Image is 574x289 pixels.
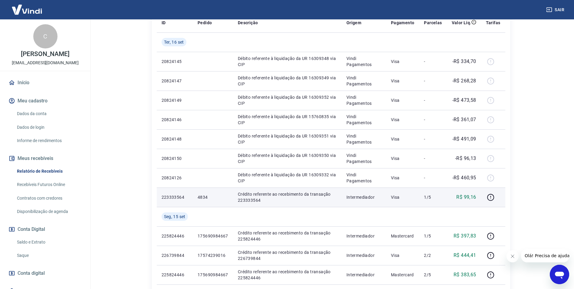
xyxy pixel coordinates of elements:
[238,172,337,184] p: Débito referente à liquidação da UR 16309332 via CIP
[391,233,415,239] p: Mastercard
[424,194,442,200] p: 1/5
[15,108,83,120] a: Dados da conta
[346,233,381,239] p: Intermediador
[346,114,381,126] p: Vindi Pagamentos
[424,252,442,258] p: 2/2
[346,252,381,258] p: Intermediador
[162,175,188,181] p: 20824126
[424,136,442,142] p: -
[346,172,381,184] p: Vindi Pagamentos
[424,20,442,26] p: Parcelas
[424,272,442,278] p: 2/5
[238,230,337,242] p: Crédito referente ao recebimento da transação 225824446
[455,155,476,162] p: -R$ 96,13
[238,191,337,203] p: Crédito referente ao recebimento da transação 223333564
[507,250,519,262] iframe: Fechar mensagem
[424,117,442,123] p: -
[15,249,83,262] a: Saque
[391,155,415,161] p: Visa
[545,4,567,15] button: Sair
[391,97,415,103] p: Visa
[162,117,188,123] p: 20824146
[424,175,442,181] p: -
[15,135,83,147] a: Informe de rendimentos
[424,233,442,239] p: 1/5
[238,114,337,126] p: Débito referente à liquidação da UR 15760835 via CIP
[7,76,83,89] a: Início
[162,58,188,65] p: 20824145
[15,178,83,191] a: Recebíveis Futuros Online
[391,272,415,278] p: Mastercard
[15,165,83,178] a: Relatório de Recebíveis
[162,20,166,26] p: ID
[346,133,381,145] p: Vindi Pagamentos
[15,121,83,134] a: Dados de login
[391,194,415,200] p: Visa
[162,78,188,84] p: 20824147
[198,233,228,239] p: 175690984667
[18,269,45,277] span: Conta digital
[391,78,415,84] p: Visa
[424,58,442,65] p: -
[198,20,212,26] p: Pedido
[238,75,337,87] p: Débito referente à liquidação da UR 16309349 via CIP
[452,135,476,143] p: -R$ 491,09
[162,233,188,239] p: 225824446
[346,20,361,26] p: Origem
[238,20,258,26] p: Descrição
[452,77,476,85] p: -R$ 268,28
[521,249,569,262] iframe: Mensagem da empresa
[452,116,476,123] p: -R$ 361,07
[454,271,476,278] p: R$ 383,65
[452,174,476,181] p: -R$ 460,95
[424,155,442,161] p: -
[424,97,442,103] p: -
[550,265,569,284] iframe: Botão para abrir a janela de mensagens
[391,20,415,26] p: Pagamento
[452,20,471,26] p: Valor Líq.
[346,75,381,87] p: Vindi Pagamentos
[238,269,337,281] p: Crédito referente ao recebimento da transação 225824446
[391,117,415,123] p: Visa
[198,272,228,278] p: 175690984667
[164,39,184,45] span: Ter, 16 set
[346,272,381,278] p: Intermediador
[7,0,47,19] img: Vindi
[15,192,83,204] a: Contratos com credores
[456,194,476,201] p: R$ 99,16
[391,136,415,142] p: Visa
[164,214,185,220] span: Seg, 15 set
[454,252,476,259] p: R$ 444,41
[12,60,79,66] p: [EMAIL_ADDRESS][DOMAIN_NAME]
[238,133,337,145] p: Débito referente à liquidação da UR 16309351 via CIP
[33,24,57,48] div: C
[162,136,188,142] p: 20824148
[452,97,476,104] p: -R$ 473,58
[454,232,476,240] p: R$ 397,83
[346,94,381,106] p: Vindi Pagamentos
[7,267,83,280] a: Conta digital
[346,55,381,68] p: Vindi Pagamentos
[162,252,188,258] p: 226739844
[7,94,83,108] button: Meu cadastro
[391,175,415,181] p: Visa
[7,152,83,165] button: Meus recebíveis
[15,205,83,218] a: Disponibilização de agenda
[238,249,337,261] p: Crédito referente ao recebimento da transação 226739844
[486,20,500,26] p: Tarifas
[198,252,228,258] p: 17574239016
[162,97,188,103] p: 20824149
[15,236,83,248] a: Saldo e Extrato
[162,272,188,278] p: 225824446
[162,155,188,161] p: 20824150
[391,58,415,65] p: Visa
[162,194,188,200] p: 223333564
[198,194,228,200] p: 4834
[21,51,69,57] p: [PERSON_NAME]
[391,252,415,258] p: Visa
[238,55,337,68] p: Débito referente à liquidação da UR 16309348 via CIP
[238,94,337,106] p: Débito referente à liquidação da UR 16309352 via CIP
[7,223,83,236] button: Conta Digital
[4,4,51,9] span: Olá! Precisa de ajuda?
[424,78,442,84] p: -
